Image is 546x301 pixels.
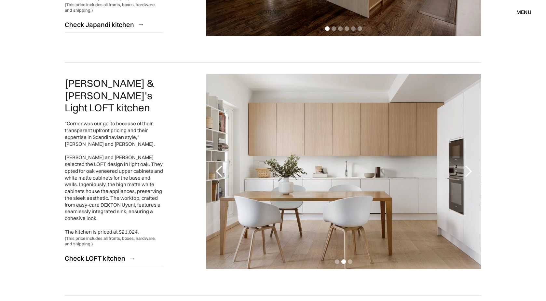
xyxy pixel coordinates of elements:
div: previous slide [206,74,232,269]
a: Check LOFT kitchen [65,250,163,266]
div: next slide [455,74,481,269]
div: (This price includes all fronts, boxes, hardware, and shipping.) [65,236,163,247]
div: "Corner was our go-to because of their transparent upfront pricing and their expertise in Scandin... [65,120,163,236]
div: Show slide 3 of 3 [348,259,352,264]
div: menu [516,9,531,15]
div: Check LOFT kitchen [65,254,125,263]
div: carousel [206,74,481,269]
div: Show slide 2 of 3 [341,259,346,264]
div: menu [510,7,531,18]
a: home [251,8,296,16]
div: Show slide 4 of 6 [345,26,349,31]
div: Show slide 3 of 6 [338,26,343,31]
div: Show slide 1 of 6 [325,26,330,31]
div: Show slide 2 of 6 [332,26,336,31]
div: Show slide 6 of 6 [358,26,362,31]
div: 2 of 3 [206,74,481,269]
h2: [PERSON_NAME] & [PERSON_NAME]'s Light LOFT kitchen [65,77,163,114]
div: Show slide 5 of 6 [351,26,356,31]
div: Show slide 1 of 3 [335,259,339,264]
div: Check Japandi kitchen [65,20,134,29]
a: Check Japandi kitchen [65,17,163,33]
